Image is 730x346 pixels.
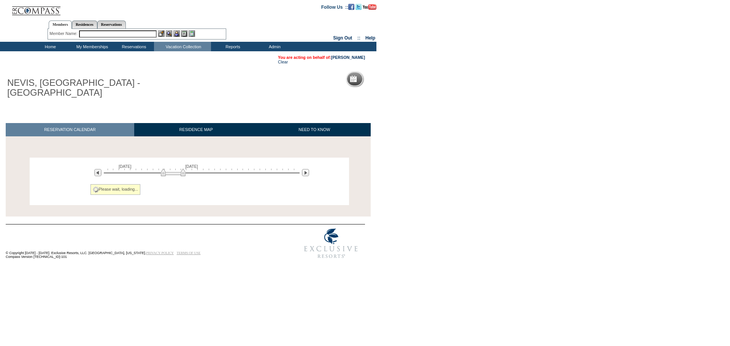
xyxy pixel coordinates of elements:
a: TERMS OF USE [177,251,201,255]
a: Follow us on Twitter [355,4,362,9]
a: Subscribe to our YouTube Channel [363,4,376,9]
div: Member Name: [49,30,79,37]
span: You are acting on behalf of: [278,55,365,60]
img: Become our fan on Facebook [348,4,354,10]
span: [DATE] [185,164,198,169]
h1: NEVIS, [GEOGRAPHIC_DATA] - [GEOGRAPHIC_DATA] [6,76,176,100]
span: [DATE] [119,164,132,169]
h5: Reservation Calendar [360,77,418,82]
a: [PERSON_NAME] [331,55,365,60]
td: Reservations [112,42,154,51]
img: View [166,30,172,37]
img: Next [302,169,309,176]
a: Residences [72,21,97,28]
td: Follow Us :: [321,4,348,10]
a: PRIVACY POLICY [146,251,174,255]
img: Exclusive Resorts [297,224,365,262]
a: Reservations [97,21,126,28]
a: Sign Out [333,35,352,41]
img: Subscribe to our YouTube Channel [363,4,376,10]
td: © Copyright [DATE] - [DATE]. Exclusive Resorts, LLC. [GEOGRAPHIC_DATA], [US_STATE]. Compass Versi... [6,225,272,263]
a: RESERVATION CALENDAR [6,123,134,136]
span: :: [357,35,360,41]
td: Home [29,42,70,51]
a: Members [49,21,72,29]
img: spinner2.gif [93,186,99,193]
img: Previous [94,169,102,176]
td: Reports [211,42,253,51]
a: Become our fan on Facebook [348,4,354,9]
div: Please wait, loading... [90,184,141,195]
a: NEED TO KNOW [258,123,371,136]
td: Vacation Collection [154,42,211,51]
img: Impersonate [173,30,180,37]
img: b_edit.gif [158,30,165,37]
a: Clear [278,60,288,64]
img: b_calculator.gif [189,30,195,37]
img: Reservations [181,30,187,37]
a: RESIDENCE MAP [134,123,258,136]
a: Help [365,35,375,41]
td: My Memberships [70,42,112,51]
img: Follow us on Twitter [355,4,362,10]
td: Admin [253,42,295,51]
